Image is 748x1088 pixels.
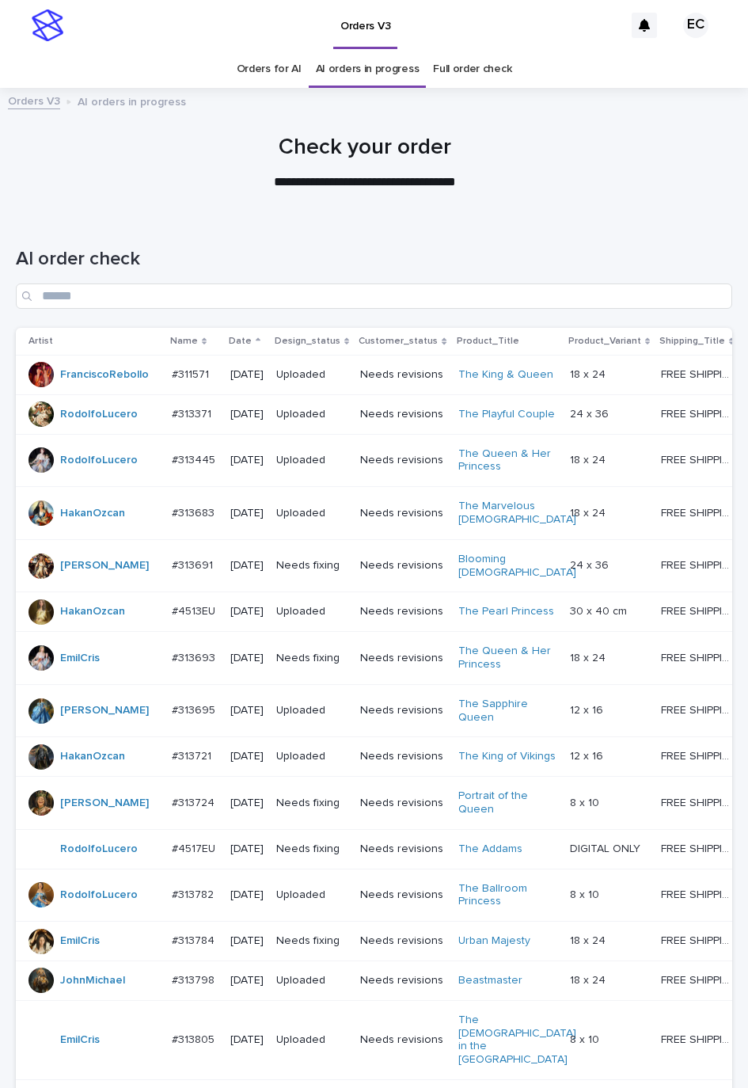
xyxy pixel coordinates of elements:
p: Needs revisions [360,843,445,856]
p: Needs revisions [360,454,445,467]
a: AI orders in progress [316,51,420,88]
a: [PERSON_NAME] [60,797,149,810]
p: 12 x 16 [570,701,606,717]
p: [DATE] [230,408,264,421]
h1: AI order check [16,248,732,271]
div: Search [16,283,732,309]
p: FREE SHIPPING - preview in 1-2 business days, after your approval delivery will take 5-10 b.d. [661,649,737,665]
a: The King of Vikings [458,750,556,763]
p: FREE SHIPPING - preview in 1-2 business days, after your approval delivery will take 5-10 b.d. [661,1030,737,1047]
p: 8 x 10 [570,793,602,810]
p: FREE SHIPPING - preview in 1-2 business days, after your approval delivery will take 5-10 b.d. [661,747,737,763]
p: [DATE] [230,797,264,810]
p: [DATE] [230,888,264,902]
p: Needs revisions [360,797,445,810]
a: Orders V3 [8,91,60,109]
p: [DATE] [230,843,264,856]
p: Uploaded [276,454,347,467]
a: JohnMichael [60,974,125,987]
p: FREE SHIPPING - preview in 1-2 business days, after your approval delivery will take 5-10 b.d. [661,451,737,467]
p: Needs revisions [360,704,445,717]
p: 12 x 16 [570,747,606,763]
p: #313805 [172,1030,218,1047]
p: [DATE] [230,704,264,717]
p: #313683 [172,504,218,520]
p: 18 x 24 [570,971,609,987]
p: Product_Title [457,333,519,350]
p: Needs fixing [276,843,347,856]
a: The Pearl Princess [458,605,554,618]
p: [DATE] [230,507,264,520]
a: The Playful Couple [458,408,555,421]
a: The Queen & Her Princess [458,645,557,671]
p: Needs revisions [360,652,445,665]
a: Orders for AI [237,51,302,88]
p: [DATE] [230,605,264,618]
p: #4517EU [172,839,218,856]
a: The [DEMOGRAPHIC_DATA] in the [GEOGRAPHIC_DATA] [458,1014,576,1067]
a: The Sapphire Queen [458,698,557,725]
p: Uploaded [276,605,347,618]
p: Uploaded [276,507,347,520]
p: Design_status [275,333,340,350]
a: EmilCris [60,934,100,948]
p: #313691 [172,556,216,573]
img: stacker-logo-s-only.png [32,10,63,41]
p: Customer_status [359,333,438,350]
p: FREE SHIPPING - preview in 1-2 business days, after your approval delivery will take 5-10 b.d. [661,701,737,717]
p: Uploaded [276,1033,347,1047]
a: RodolfoLucero [60,454,138,467]
p: 18 x 24 [570,649,609,665]
p: 18 x 24 [570,504,609,520]
p: Uploaded [276,408,347,421]
a: Portrait of the Queen [458,789,557,816]
p: [DATE] [230,974,264,987]
p: 18 x 24 [570,365,609,382]
p: FREE SHIPPING - preview in 1-2 business days, after your approval delivery will take 5-10 b.d. [661,365,737,382]
p: 8 x 10 [570,885,602,902]
p: #4513EU [172,602,218,618]
a: The Addams [458,843,522,856]
p: 30 x 40 cm [570,602,630,618]
a: EmilCris [60,1033,100,1047]
p: 24 x 36 [570,405,612,421]
p: Needs revisions [360,408,445,421]
p: Needs revisions [360,888,445,902]
p: AI orders in progress [78,92,186,109]
p: FREE SHIPPING - preview in 1-2 business days, after your approval delivery will take 5-10 b.d. [661,971,737,987]
a: The Queen & Her Princess [458,447,557,474]
p: Needs revisions [360,1033,445,1047]
p: FREE SHIPPING - preview in 1-2 business days, after your approval delivery will take 5-10 b.d. [661,885,737,902]
p: 18 x 24 [570,931,609,948]
p: Needs revisions [360,559,445,573]
a: Blooming [DEMOGRAPHIC_DATA] [458,553,576,580]
a: EmilCris [60,652,100,665]
p: [DATE] [230,1033,264,1047]
p: Needs fixing [276,797,347,810]
a: The Ballroom Princess [458,882,557,909]
p: Needs revisions [360,368,445,382]
p: FREE SHIPPING - preview in 1-2 business days, after your approval delivery will take 5-10 busines... [661,602,737,618]
p: Needs revisions [360,605,445,618]
a: [PERSON_NAME] [60,559,149,573]
a: [PERSON_NAME] [60,704,149,717]
p: Needs revisions [360,974,445,987]
a: RodolfoLucero [60,843,138,856]
p: #313784 [172,931,218,948]
p: 24 x 36 [570,556,612,573]
p: #313445 [172,451,218,467]
p: Date [229,333,252,350]
a: Beastmaster [458,974,522,987]
p: [DATE] [230,454,264,467]
p: [DATE] [230,652,264,665]
a: RodolfoLucero [60,888,138,902]
p: FREE SHIPPING - preview in 1-2 business days, after your approval delivery will take up to 10 bus... [661,839,737,856]
p: Needs fixing [276,652,347,665]
p: [DATE] [230,934,264,948]
p: Needs fixing [276,559,347,573]
a: RodolfoLucero [60,408,138,421]
p: #313693 [172,649,218,665]
a: HakanOzcan [60,605,125,618]
a: Full order check [433,51,511,88]
a: Urban Majesty [458,934,530,948]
